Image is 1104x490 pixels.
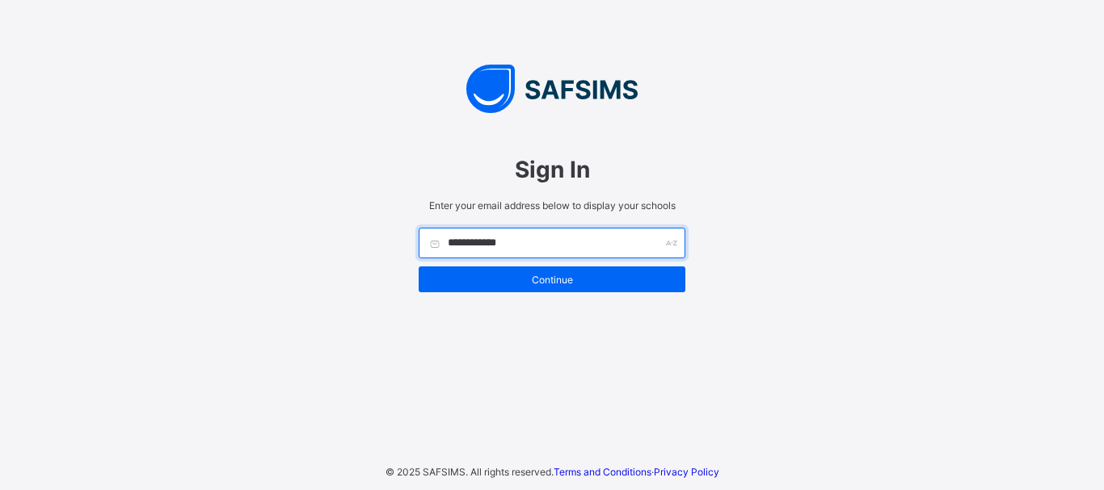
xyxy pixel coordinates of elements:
[654,466,719,478] a: Privacy Policy
[419,199,685,211] span: Enter your email address below to display your schools
[554,466,719,478] span: ·
[554,466,651,478] a: Terms and Conditions
[419,156,685,183] span: Sign In
[431,274,673,286] span: Continue
[386,466,554,478] span: © 2025 SAFSIMS. All rights reserved.
[402,65,702,113] img: SAFSIMS Logo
